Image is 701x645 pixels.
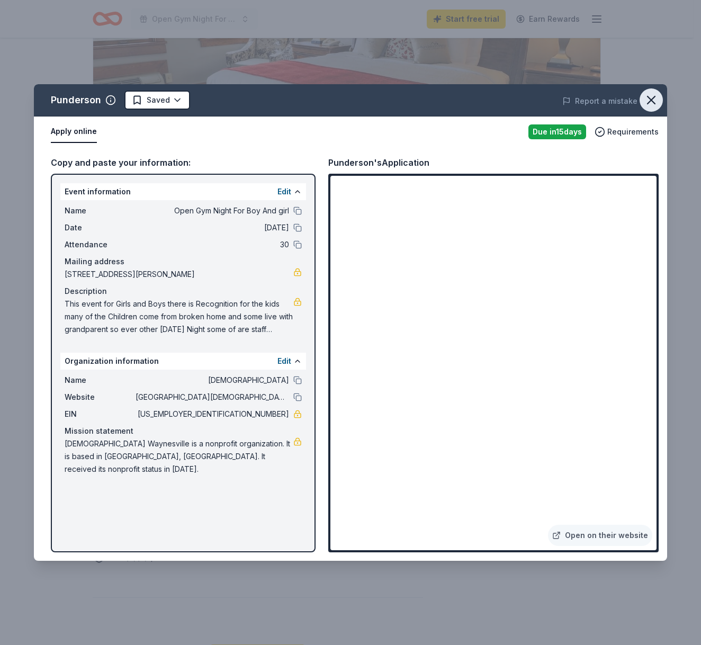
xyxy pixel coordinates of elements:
span: Name [65,204,136,217]
div: Description [65,285,302,298]
button: Report a mistake [562,95,637,107]
button: Apply online [51,121,97,143]
span: Open Gym Night For Boy And girl [136,204,289,217]
span: Website [65,391,136,404]
span: Name [65,374,136,387]
div: Event information [60,183,306,200]
span: [STREET_ADDRESS][PERSON_NAME] [65,268,293,281]
span: 30 [136,238,289,251]
button: Requirements [595,126,659,138]
button: Edit [277,185,291,198]
span: EIN [65,408,136,420]
div: Punderson's Application [328,156,429,169]
button: Edit [277,355,291,368]
span: Attendance [65,238,136,251]
button: Saved [124,91,190,110]
div: Mailing address [65,255,302,268]
span: Requirements [607,126,659,138]
a: Open on their website [548,525,652,546]
span: Saved [147,94,170,106]
span: [US_EMPLOYER_IDENTIFICATION_NUMBER] [136,408,289,420]
span: [DEMOGRAPHIC_DATA] [136,374,289,387]
span: [GEOGRAPHIC_DATA][DEMOGRAPHIC_DATA] [136,391,289,404]
span: Date [65,221,136,234]
span: This event for Girls and Boys there is Recognition for the kids many of the Children come from br... [65,298,293,336]
div: Due in 15 days [528,124,586,139]
span: [DEMOGRAPHIC_DATA] Waynesville is a nonprofit organization. It is based in [GEOGRAPHIC_DATA], [GE... [65,437,293,476]
div: Organization information [60,353,306,370]
div: Copy and paste your information: [51,156,316,169]
div: Punderson [51,92,101,109]
span: [DATE] [136,221,289,234]
div: Mission statement [65,425,302,437]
